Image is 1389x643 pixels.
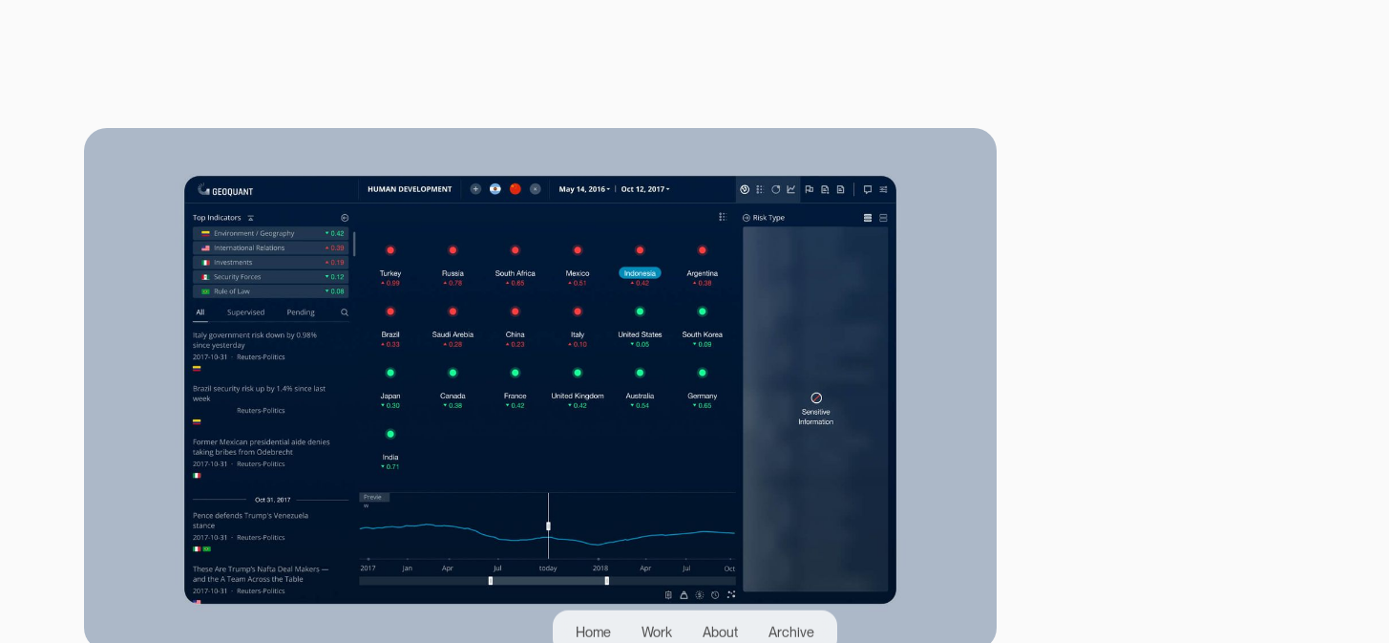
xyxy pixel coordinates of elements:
[576,622,611,643] div: Home
[768,622,814,643] div: Archive
[642,622,672,643] div: Work
[703,622,738,643] div: About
